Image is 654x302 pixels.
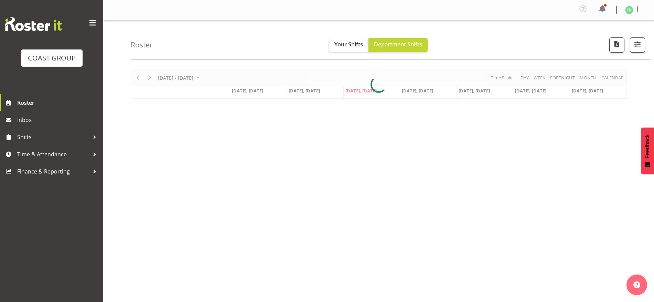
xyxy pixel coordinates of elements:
[17,166,89,177] span: Finance & Reporting
[625,6,633,14] img: troy-breitmeyer1155.jpg
[368,38,428,52] button: Department Shifts
[644,134,651,158] span: Feedback
[28,53,76,63] div: COAST GROUP
[17,149,89,159] span: Time & Attendance
[630,37,645,53] button: Filter Shifts
[329,38,368,52] button: Your Shifts
[641,127,654,174] button: Feedback - Show survey
[334,41,363,48] span: Your Shifts
[17,115,100,125] span: Inbox
[609,37,624,53] button: Download a PDF of the roster according to the set date range.
[131,41,153,49] h4: Roster
[17,98,100,108] span: Roster
[5,17,62,31] img: Rosterit website logo
[17,132,89,142] span: Shifts
[374,41,422,48] span: Department Shifts
[633,281,640,288] img: help-xxl-2.png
